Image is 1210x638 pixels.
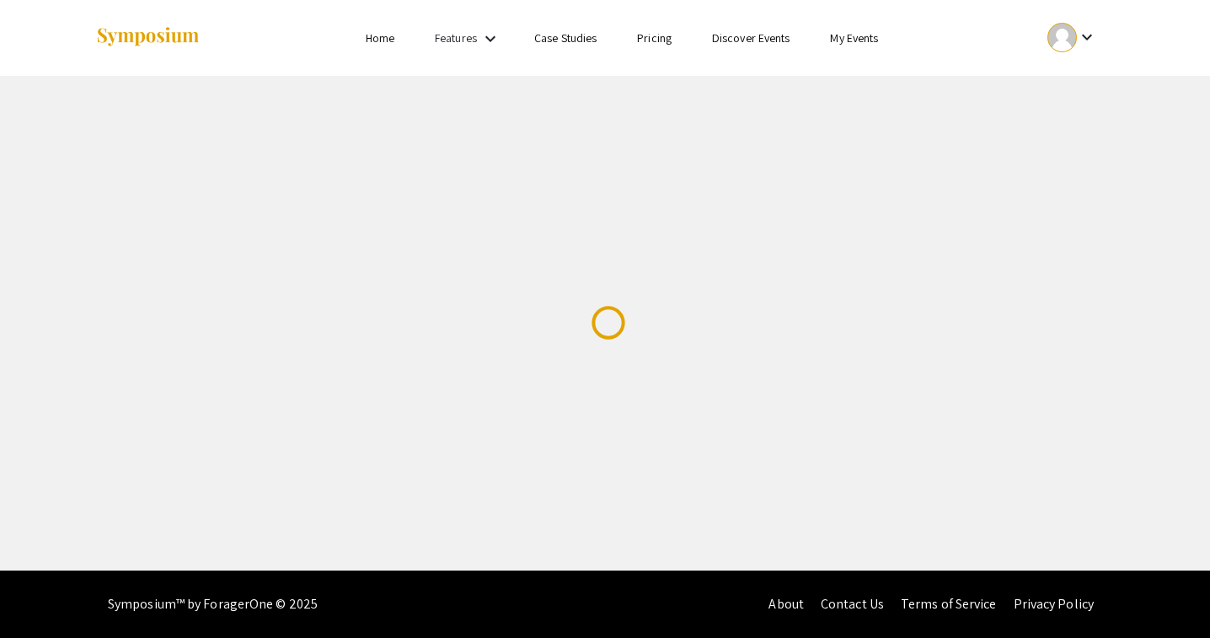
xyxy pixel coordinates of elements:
[534,30,597,46] a: Case Studies
[637,30,672,46] a: Pricing
[1138,562,1197,625] iframe: Chat
[95,26,201,49] img: Symposium by ForagerOne
[366,30,394,46] a: Home
[712,30,790,46] a: Discover Events
[108,571,318,638] div: Symposium™ by ForagerOne © 2025
[1077,27,1097,47] mat-icon: Expand account dropdown
[830,30,878,46] a: My Events
[821,595,884,613] a: Contact Us
[901,595,997,613] a: Terms of Service
[768,595,804,613] a: About
[435,30,477,46] a: Features
[1014,595,1094,613] a: Privacy Policy
[1030,19,1115,56] button: Expand account dropdown
[480,29,501,49] mat-icon: Expand Features list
